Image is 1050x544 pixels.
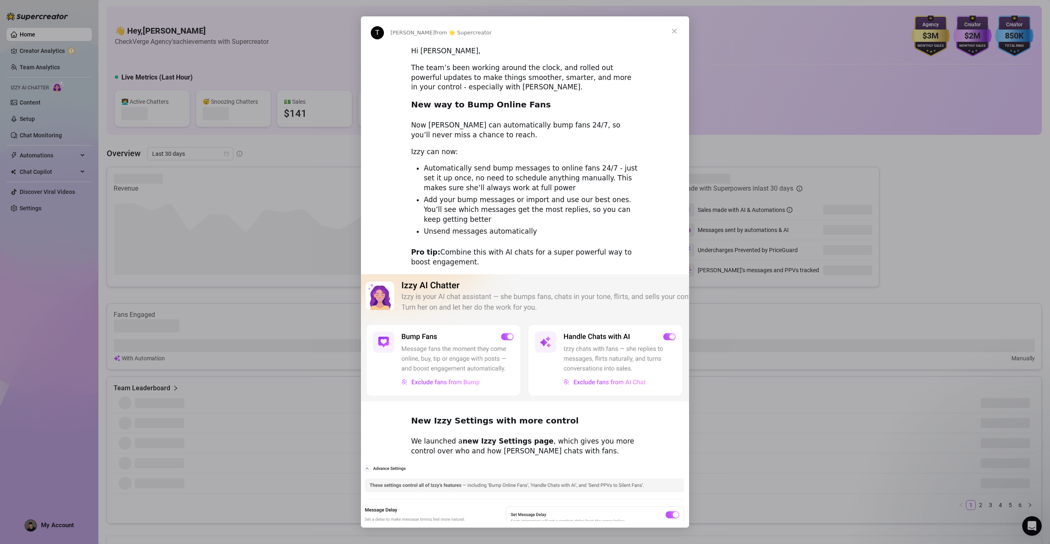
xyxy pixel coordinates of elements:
[411,248,440,256] b: Pro tip:
[411,63,639,92] div: The team’s been working around the clock, and rolled out powerful updates to make things smoother...
[411,121,639,140] div: Now [PERSON_NAME] can automatically bump fans 24/7, so you’ll never miss a chance to reach.
[463,437,554,445] b: new Izzy Settings page
[424,164,639,193] li: Automatically send bump messages to online fans 24/7 - just set it up once, no need to schedule a...
[411,99,639,114] h2: New way to Bump Online Fans
[411,415,639,430] h2: New Izzy Settings with more control
[424,227,639,237] li: Unsend messages automatically
[371,26,384,39] div: Profile image for Tanya
[411,248,639,267] div: Combine this with AI chats for a super powerful way to boost engagement.
[660,16,689,46] span: Close
[390,30,435,36] span: [PERSON_NAME]
[424,195,639,225] li: Add your bump messages or import and use our best ones. You’ll see which messages get the most re...
[411,46,639,56] div: Hi [PERSON_NAME],
[411,147,639,157] div: Izzy can now:
[435,30,492,36] span: from 🌟 Supercreator
[411,437,639,456] div: We launched a , which gives you more control over who and how [PERSON_NAME] chats with fans.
